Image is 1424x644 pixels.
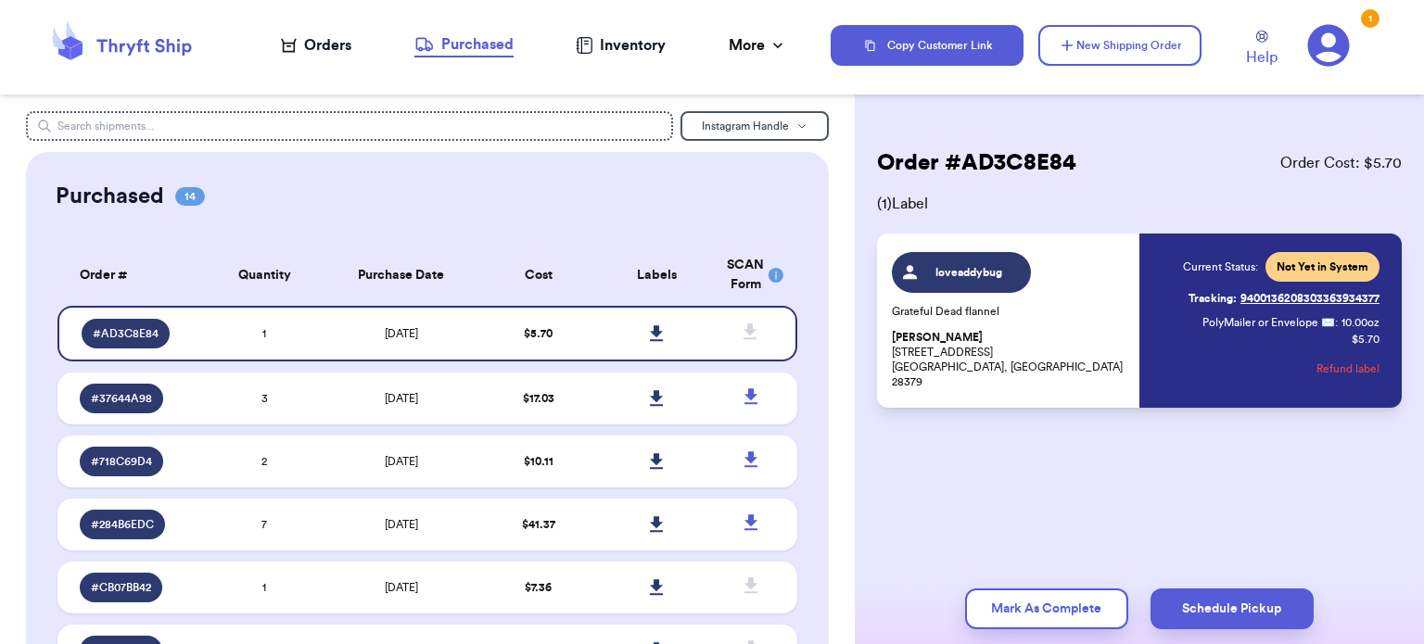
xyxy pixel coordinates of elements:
span: 1 [262,328,266,339]
p: Grateful Dead flannel [892,304,1128,319]
span: [DATE] [385,328,418,339]
a: Tracking:9400136208303363934377 [1189,284,1379,313]
th: Purchase Date [324,245,479,306]
span: 14 [175,187,205,206]
button: New Shipping Order [1038,25,1201,66]
span: Tracking: [1189,291,1237,306]
div: More [729,34,787,57]
th: Quantity [205,245,324,306]
p: [STREET_ADDRESS] [GEOGRAPHIC_DATA], [GEOGRAPHIC_DATA] 28379 [892,330,1128,389]
span: [DATE] [385,582,418,593]
span: $ 10.11 [524,456,553,467]
span: ( 1 ) Label [877,193,1402,215]
span: $ 5.70 [524,328,553,339]
span: Instagram Handle [702,120,789,132]
a: 1 [1307,24,1350,67]
a: Purchased [414,33,514,57]
h2: Purchased [56,182,164,211]
span: Order Cost: $ 5.70 [1280,152,1402,174]
span: 3 [261,393,268,404]
span: $ 17.03 [523,393,554,404]
span: 10.00 oz [1341,315,1379,330]
span: [DATE] [385,456,418,467]
th: Order # [57,245,206,306]
button: Schedule Pickup [1151,588,1314,629]
span: # 284B6EDC [91,517,154,532]
span: [DATE] [385,519,418,530]
span: Current Status: [1183,259,1258,274]
span: # AD3C8E84 [93,326,159,341]
span: : [1335,315,1338,330]
input: Search shipments... [26,111,673,141]
a: Orders [281,34,351,57]
p: $ 5.70 [1352,332,1379,347]
th: Labels [597,245,716,306]
span: [PERSON_NAME] [892,331,983,345]
span: [DATE] [385,393,418,404]
button: Instagram Handle [680,111,829,141]
span: $ 7.36 [525,582,552,593]
span: 1 [262,582,266,593]
h2: Order # AD3C8E84 [877,148,1076,178]
div: Purchased [414,33,514,56]
a: Help [1246,31,1278,69]
button: Mark As Complete [965,588,1128,629]
span: # 37644A98 [91,391,152,406]
span: $ 41.37 [522,519,555,530]
span: Not Yet in System [1277,259,1368,274]
a: Inventory [576,34,666,57]
span: Help [1246,46,1278,69]
button: Refund label [1316,348,1379,389]
span: 7 [261,519,267,530]
div: 1 [1361,9,1379,28]
span: # CB07BB42 [91,580,151,595]
div: SCAN Form [727,256,775,295]
span: loveaddybug [925,265,1013,280]
span: # 718C69D4 [91,454,152,469]
span: PolyMailer or Envelope ✉️ [1202,317,1335,328]
button: Copy Customer Link [831,25,1023,66]
th: Cost [479,245,598,306]
span: 2 [261,456,267,467]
